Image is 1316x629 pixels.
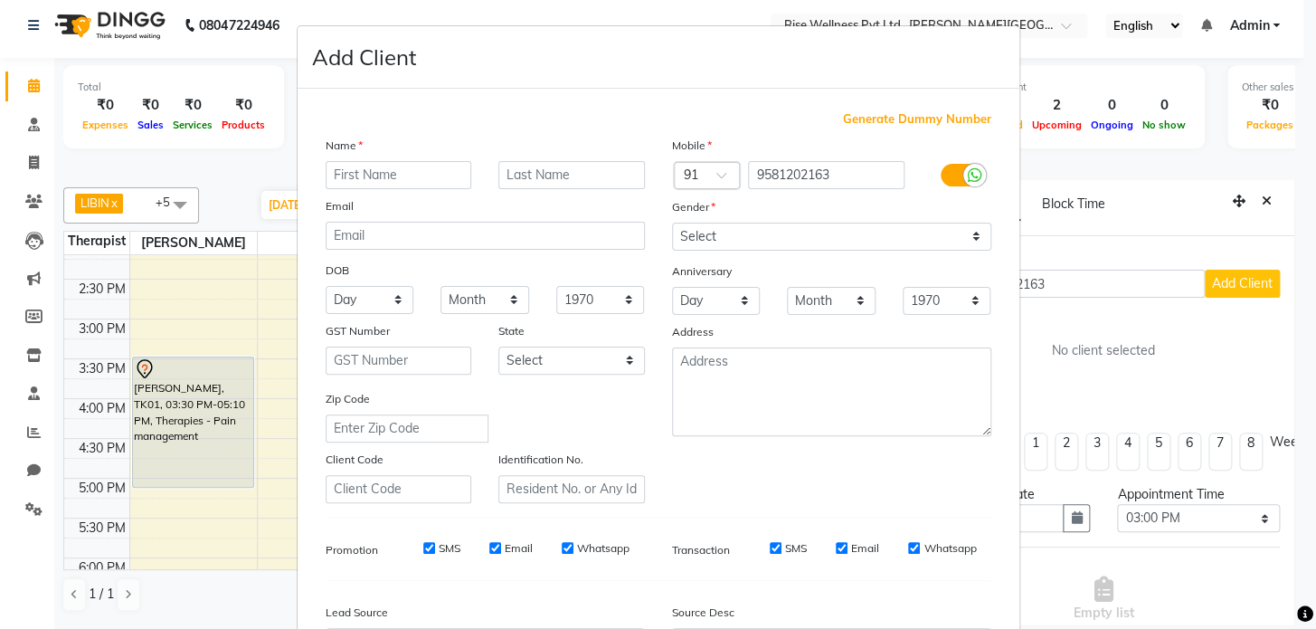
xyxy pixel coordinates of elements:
label: Promotion [326,542,378,558]
label: SMS [785,540,807,557]
input: Last Name [498,161,645,189]
label: Zip Code [326,391,370,407]
label: Transaction [672,542,730,558]
input: Mobile [748,161,904,189]
label: Client Code [326,452,383,468]
label: Whatsapp [923,540,976,557]
span: Generate Dummy Number [843,110,991,129]
label: Address [672,324,714,340]
input: Resident No. or Any Id [498,475,645,503]
input: First Name [326,161,472,189]
label: Name [326,138,363,154]
label: SMS [439,540,460,557]
label: DOB [326,262,349,279]
h4: Add Client [312,41,416,73]
label: Lead Source [326,605,388,621]
label: Gender [672,199,715,215]
label: Identification No. [498,452,583,468]
label: Anniversary [672,263,732,280]
label: Email [326,198,354,214]
label: Email [851,540,879,557]
input: Email [326,222,645,250]
label: Email [505,540,533,557]
label: State [498,323,525,339]
input: Client Code [326,475,472,503]
input: GST Number [326,347,472,375]
label: Source Desc [672,605,734,621]
input: Enter Zip Code [326,415,488,443]
label: Mobile [672,138,712,154]
label: GST Number [326,323,390,339]
label: Whatsapp [577,540,630,557]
